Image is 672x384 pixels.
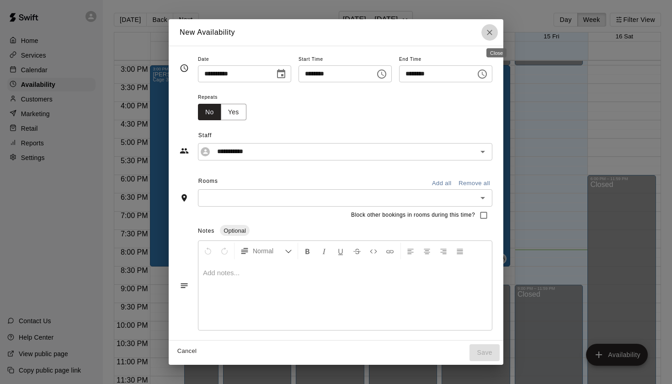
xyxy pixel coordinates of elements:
[236,243,296,259] button: Formatting Options
[476,192,489,204] button: Open
[456,176,492,191] button: Remove all
[399,53,492,66] span: End Time
[272,65,290,83] button: Choose date, selected date is Aug 15, 2025
[481,24,498,41] button: Close
[351,211,475,220] span: Block other bookings in rooms during this time?
[316,243,332,259] button: Format Italics
[198,128,492,143] span: Staff
[366,243,381,259] button: Insert Code
[198,104,246,121] div: outlined button group
[220,227,249,234] span: Optional
[172,344,202,358] button: Cancel
[476,145,489,158] button: Open
[300,243,315,259] button: Format Bold
[198,104,221,121] button: No
[473,65,491,83] button: Choose time, selected time is 8:30 PM
[333,243,348,259] button: Format Underline
[403,243,418,259] button: Left Align
[200,243,216,259] button: Undo
[180,193,189,203] svg: Rooms
[436,243,451,259] button: Right Align
[299,53,392,66] span: Start Time
[217,243,232,259] button: Redo
[427,176,456,191] button: Add all
[180,146,189,155] svg: Staff
[180,281,189,290] svg: Notes
[486,48,507,58] div: Close
[198,178,218,184] span: Rooms
[198,53,291,66] span: Date
[419,243,435,259] button: Center Align
[180,64,189,73] svg: Timing
[349,243,365,259] button: Format Strikethrough
[198,91,254,104] span: Repeats
[382,243,398,259] button: Insert Link
[221,104,246,121] button: Yes
[198,228,214,234] span: Notes
[452,243,468,259] button: Justify Align
[373,65,391,83] button: Choose time, selected time is 8:00 PM
[253,246,285,256] span: Normal
[180,27,235,38] h6: New Availability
